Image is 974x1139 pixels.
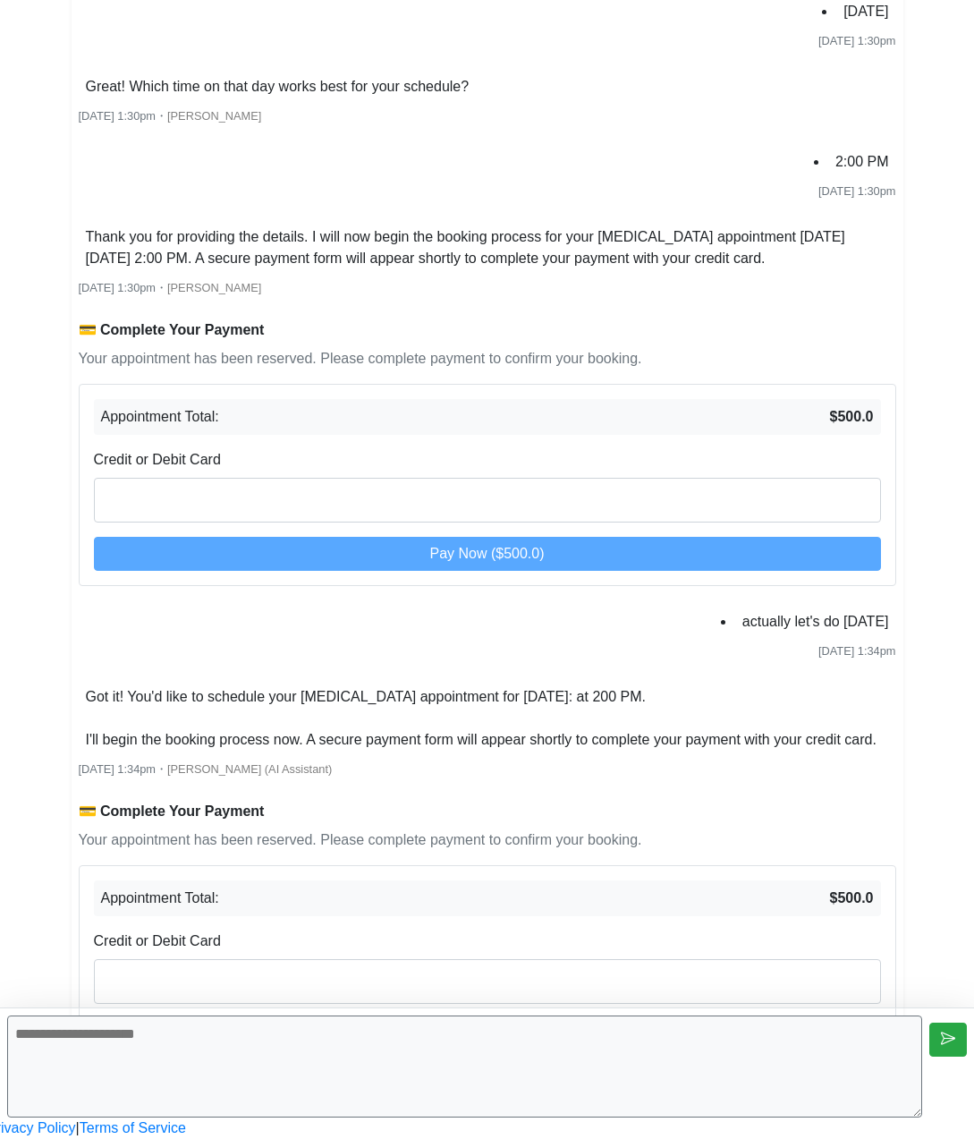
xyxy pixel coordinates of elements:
[828,148,896,176] li: 2:00 PM
[79,223,896,273] li: Thank you for providing the details. I will now begin the booking process for your [MEDICAL_DATA]...
[167,762,332,776] span: [PERSON_NAME] (AI Assistant)
[429,546,544,561] span: Pay Now ($500.0)
[79,281,262,294] small: ・
[79,319,896,341] div: 💳 Complete Your Payment
[167,281,261,294] span: [PERSON_NAME]
[735,608,896,636] li: actually let's do [DATE]
[94,449,221,471] label: Credit or Debit Card
[104,488,871,505] iframe: Secure card payment input frame
[79,801,896,822] div: 💳 Complete Your Payment
[94,931,221,952] label: Credit or Debit Card
[101,406,219,428] span: Appointment Total:
[101,888,219,909] span: Appointment Total:
[79,109,157,123] span: [DATE] 1:30pm
[818,644,896,658] span: [DATE] 1:34pm
[79,829,896,851] p: Your appointment has been reserved. Please complete payment to confirm your booking.
[79,348,896,370] p: Your appointment has been reserved. Please complete payment to confirm your booking.
[79,281,157,294] span: [DATE] 1:30pm
[79,109,262,123] small: ・
[818,184,896,198] span: [DATE] 1:30pm
[79,762,157,776] span: [DATE] 1:34pm
[79,762,333,776] small: ・
[79,72,477,101] li: Great! Which time on that day works best for your schedule?
[94,537,881,571] button: Pay Now ($500.0)
[830,888,874,909] strong: $500.0
[167,109,261,123] span: [PERSON_NAME]
[818,34,896,47] span: [DATE] 1:30pm
[830,406,874,428] strong: $500.0
[79,683,884,754] li: Got it! You'd like to schedule your [MEDICAL_DATA] appointment for [DATE]: at 200 PM. I'll begin ...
